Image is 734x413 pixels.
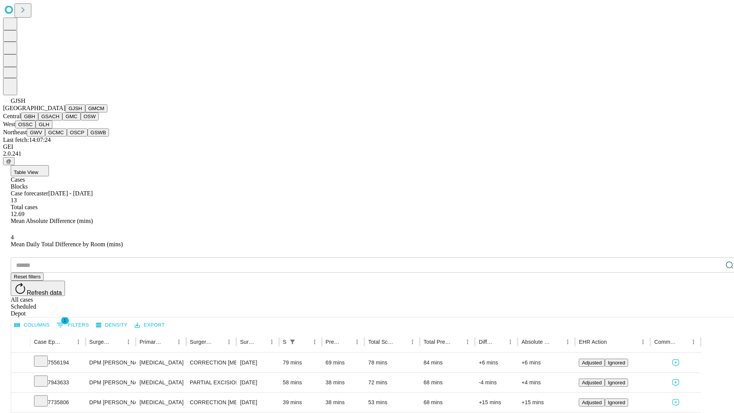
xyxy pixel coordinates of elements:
button: Export [133,319,167,331]
button: Ignored [605,379,628,387]
button: GLH [36,120,52,128]
div: [DATE] [240,353,275,372]
div: 68 mins [424,393,471,412]
div: 38 mins [326,373,361,392]
div: PARTIAL EXCISION PHALANX OF TOE [190,373,232,392]
div: 72 mins [368,373,416,392]
span: [DATE] - [DATE] [48,190,93,197]
button: Show filters [287,337,298,347]
button: Show filters [55,319,91,331]
button: Sort [62,337,73,347]
div: [DATE] [240,393,275,412]
button: Sort [396,337,407,347]
button: Expand [15,356,26,370]
span: Adjusted [582,400,602,405]
div: 39 mins [283,393,318,412]
button: Sort [341,337,352,347]
span: West [3,121,15,127]
div: [DATE] [240,373,275,392]
div: 58 mins [283,373,318,392]
div: Absolute Difference [521,339,551,345]
span: Reset filters [14,274,41,280]
span: Mean Absolute Difference (mins) [11,218,93,224]
div: [MEDICAL_DATA] [140,353,182,372]
button: Menu [73,337,84,347]
button: Sort [451,337,462,347]
div: 68 mins [424,373,471,392]
div: +4 mins [521,373,571,392]
button: Expand [15,376,26,390]
div: [MEDICAL_DATA] [140,393,182,412]
button: Sort [552,337,562,347]
span: Case forecaster [11,190,48,197]
span: @ [6,158,11,164]
button: Adjusted [579,359,605,367]
button: Sort [299,337,309,347]
button: Sort [494,337,505,347]
div: 7943633 [34,373,82,392]
button: GCMC [45,128,67,137]
button: Refresh data [11,281,65,296]
span: Last fetch: 14:07:24 [3,137,51,143]
button: Reset filters [11,273,44,281]
button: Sort [677,337,688,347]
span: Total cases [11,204,37,210]
div: 79 mins [283,353,318,372]
span: 1 [61,317,69,324]
button: GMC [62,112,80,120]
div: Surgery Name [190,339,212,345]
button: Menu [309,337,320,347]
div: +6 mins [479,353,514,372]
div: +15 mins [479,393,514,412]
div: DPM [PERSON_NAME] [PERSON_NAME] [89,353,132,372]
button: GSWB [88,128,109,137]
div: 2.0.241 [3,150,731,157]
button: Density [94,319,130,331]
div: Total Scheduled Duration [368,339,396,345]
div: Surgeon Name [89,339,112,345]
div: 38 mins [326,393,361,412]
span: Ignored [608,400,625,405]
span: Ignored [608,360,625,366]
div: 78 mins [368,353,416,372]
button: Ignored [605,398,628,406]
button: GSACH [38,112,62,120]
span: GJSH [11,98,25,104]
button: OSW [81,112,99,120]
div: +6 mins [521,353,571,372]
button: Sort [112,337,123,347]
div: 84 mins [424,353,471,372]
button: Menu [224,337,234,347]
button: Menu [352,337,362,347]
button: GMCM [85,104,107,112]
div: Difference [479,339,494,345]
div: [MEDICAL_DATA] [140,373,182,392]
span: 13 [11,197,17,203]
button: Menu [638,337,648,347]
button: OSSC [15,120,36,128]
button: Menu [266,337,277,347]
div: GEI [3,143,731,150]
div: DPM [PERSON_NAME] [PERSON_NAME] [89,393,132,412]
button: Sort [256,337,266,347]
span: Adjusted [582,380,602,385]
button: Menu [562,337,573,347]
button: Select columns [13,319,52,331]
div: 1 active filter [287,337,298,347]
button: GWV [27,128,45,137]
div: Total Predicted Duration [424,339,451,345]
div: DPM [PERSON_NAME] [PERSON_NAME] [89,373,132,392]
div: 7735806 [34,393,82,412]
div: Comments [654,339,676,345]
span: Central [3,113,21,119]
div: CORRECTION [MEDICAL_DATA], DOUBLE [MEDICAL_DATA] [190,353,232,372]
button: Ignored [605,359,628,367]
button: Sort [163,337,174,347]
button: Menu [462,337,473,347]
button: GBH [21,112,38,120]
div: Primary Service [140,339,162,345]
button: GJSH [65,104,85,112]
div: 7556194 [34,353,82,372]
div: -4 mins [479,373,514,392]
button: Menu [688,337,699,347]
